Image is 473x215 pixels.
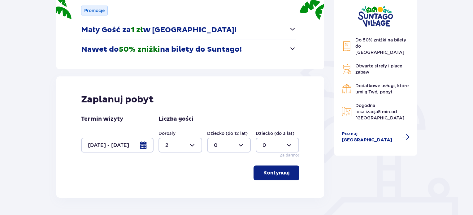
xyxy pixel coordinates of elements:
span: Do 50% zniżki na bilety do [GEOGRAPHIC_DATA] [355,37,406,55]
span: Dogodna lokalizacja od [GEOGRAPHIC_DATA] [355,103,404,120]
span: Dodatkowe usługi, które umilą Twój pobyt [355,83,409,94]
button: Mały Gość za1 złw [GEOGRAPHIC_DATA]! [81,20,296,40]
span: 1 zł [131,25,143,35]
img: Restaurant Icon [342,84,352,94]
p: Liczba gości [158,115,193,123]
a: Poznaj [GEOGRAPHIC_DATA] [342,131,410,143]
button: Nawet do50% zniżkina bilety do Suntago! [81,40,296,59]
span: Poznaj [GEOGRAPHIC_DATA] [342,131,399,143]
span: 5 min. [378,109,391,114]
label: Dorosły [158,130,176,136]
label: Dziecko (do 12 lat) [207,130,248,136]
button: Kontynuuj [254,166,299,180]
label: Dziecko (do 3 lat) [256,130,294,136]
img: Grill Icon [342,64,352,74]
img: Suntago Village [358,6,393,27]
span: 50% zniżki [119,45,160,54]
p: Promocje [84,7,105,14]
span: Otwarte strefy i place zabaw [355,63,402,75]
p: Za darmo! [280,153,299,158]
p: Termin wizyty [81,115,123,123]
img: Discount Icon [342,41,352,51]
p: Mały Gość za w [GEOGRAPHIC_DATA]! [81,25,236,35]
p: Nawet do na bilety do Suntago! [81,45,242,54]
p: Kontynuuj [263,170,289,176]
img: Map Icon [342,107,352,117]
p: Zaplanuj pobyt [81,94,154,105]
